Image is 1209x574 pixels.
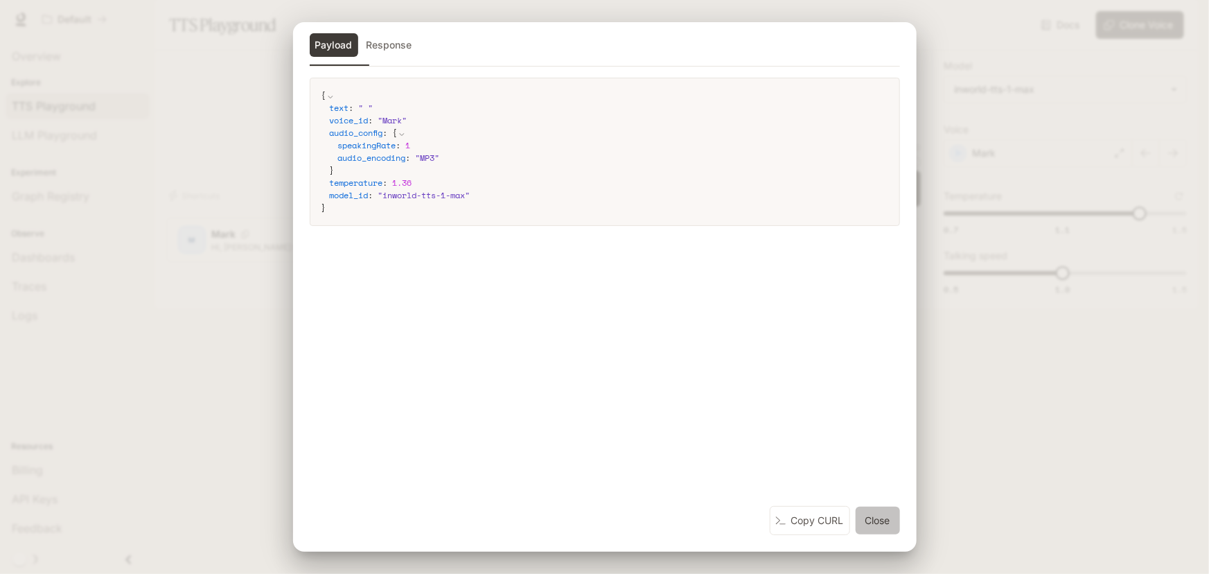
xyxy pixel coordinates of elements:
[361,33,418,57] button: Response
[338,152,888,164] div: :
[359,102,373,114] span: " "
[330,114,369,126] span: voice_id
[338,139,888,152] div: :
[378,114,407,126] span: " Mark "
[378,189,470,201] span: " inworld-tts-1-max "
[406,139,411,151] span: 1
[330,177,888,189] div: :
[393,127,398,139] span: {
[330,189,888,202] div: :
[770,506,850,536] button: Copy CURL
[330,177,383,189] span: temperature
[330,164,335,176] span: }
[330,127,383,139] span: audio_config
[338,139,396,151] span: speakingRate
[330,102,349,114] span: text
[321,202,326,214] span: }
[310,33,358,57] button: Payload
[416,152,440,164] span: " MP3 "
[856,507,900,534] button: Close
[338,152,406,164] span: audio_encoding
[330,102,888,114] div: :
[330,127,888,177] div: :
[393,177,412,189] span: 1.36
[330,189,369,201] span: model_id
[321,89,326,101] span: {
[330,114,888,127] div: :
